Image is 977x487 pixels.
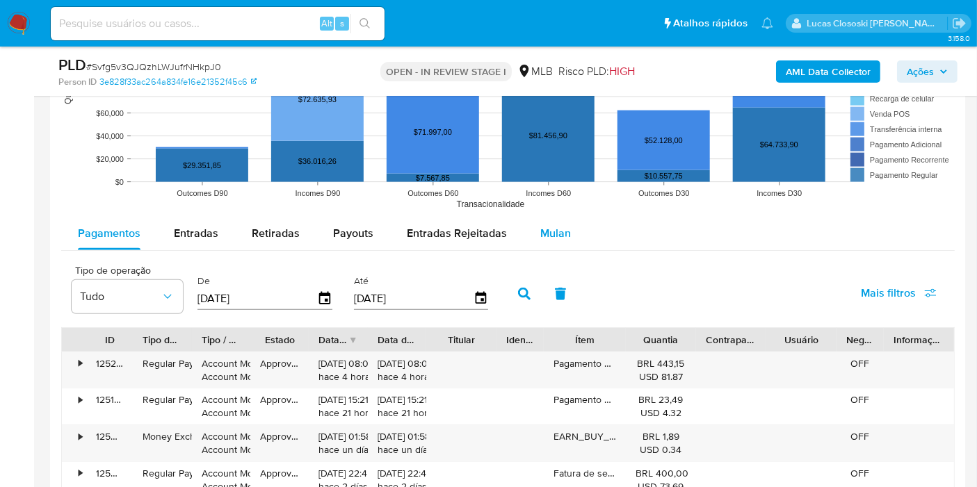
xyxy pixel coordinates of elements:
input: Pesquise usuários ou casos... [51,15,385,33]
p: lucas.clososki@mercadolivre.com [807,17,948,30]
span: Atalhos rápidos [673,16,748,31]
b: Person ID [58,76,97,88]
button: AML Data Collector [776,60,880,83]
span: Alt [321,17,332,30]
span: Risco PLD: [558,64,635,79]
b: PLD [58,53,86,76]
button: Ações [897,60,958,83]
div: MLB [517,64,553,79]
p: OPEN - IN REVIEW STAGE I [380,62,512,81]
span: Ações [907,60,934,83]
a: Notificações [761,17,773,29]
span: s [340,17,344,30]
a: Sair [952,16,967,31]
button: search-icon [350,14,379,33]
span: 3.158.0 [948,33,970,44]
b: AML Data Collector [786,60,871,83]
span: # Svfg5v3QJQzhLWJufrNHkpJ0 [86,60,221,74]
span: HIGH [609,63,635,79]
a: 3e828f33ac264a834fe16e21352f45c6 [99,76,257,88]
